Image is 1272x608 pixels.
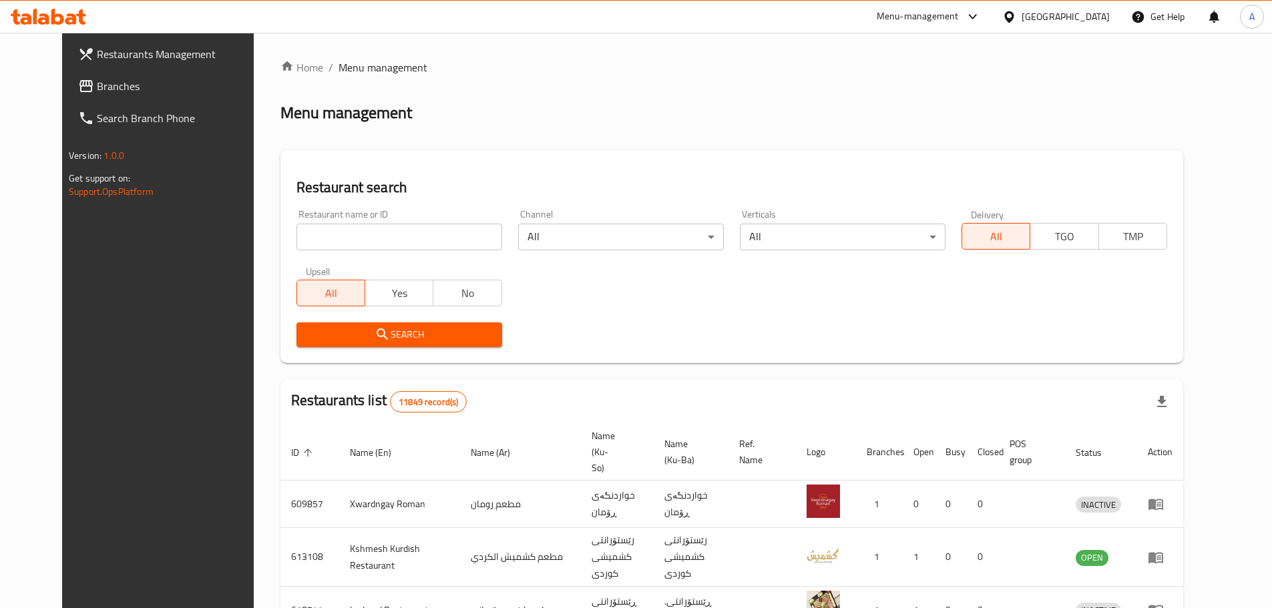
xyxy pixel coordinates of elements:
td: 1 [856,481,903,528]
div: Export file [1146,386,1178,418]
td: 0 [903,481,935,528]
button: All [962,223,1030,250]
a: Branches [67,70,274,102]
span: TMP [1104,227,1162,246]
span: 11849 record(s) [391,396,466,408]
td: 0 [935,528,967,587]
td: 609857 [280,481,339,528]
h2: Restaurant search [296,178,1167,198]
th: Logo [796,424,856,481]
span: No [439,284,496,303]
th: Branches [856,424,903,481]
span: Restaurants Management [97,46,264,62]
button: TGO [1030,223,1098,250]
span: Menu management [339,59,427,75]
td: مطعم كشميش الكردي [460,528,581,587]
span: Yes [371,284,428,303]
a: Home [280,59,323,75]
span: OPEN [1076,550,1108,565]
nav: breadcrumb [280,59,1183,75]
span: TGO [1036,227,1093,246]
span: Search [307,326,491,343]
li: / [329,59,333,75]
span: Search Branch Phone [97,110,264,126]
td: Xwardngay Roman [339,481,460,528]
td: رێستۆرانتی کشمیشى كوردى [654,528,728,587]
div: All [740,224,945,250]
th: Action [1137,424,1183,481]
span: Branches [97,78,264,94]
th: Closed [967,424,999,481]
button: All [296,280,365,306]
span: Name (En) [350,444,409,461]
td: خواردنگەی ڕۆمان [581,481,654,528]
span: Name (Ar) [471,444,527,461]
a: Support.OpsPlatform [69,183,154,200]
button: No [433,280,501,306]
span: All [302,284,360,303]
td: خواردنگەی ڕۆمان [654,481,728,528]
a: Search Branch Phone [67,102,274,134]
span: POS group [1010,436,1049,468]
h2: Restaurants list [291,390,467,412]
td: 1 [856,528,903,587]
td: 613108 [280,528,339,587]
span: Name (Ku-Ba) [664,436,712,468]
span: All [968,227,1025,246]
h2: Menu management [280,102,412,123]
td: 0 [967,528,999,587]
button: Yes [365,280,433,306]
label: Upsell [306,266,331,276]
span: Ref. Name [739,436,780,468]
div: Menu [1148,496,1173,512]
div: Menu-management [877,9,959,25]
img: Xwardngay Roman [807,485,840,518]
span: 1.0.0 [103,147,124,164]
span: Name (Ku-So) [592,428,638,476]
button: TMP [1098,223,1167,250]
div: Total records count [390,391,467,412]
th: Busy [935,424,967,481]
div: [GEOGRAPHIC_DATA] [1022,9,1110,24]
td: Kshmesh Kurdish Restaurant [339,528,460,587]
label: Delivery [971,210,1004,219]
div: All [518,224,724,250]
a: Restaurants Management [67,38,274,70]
span: ID [291,444,316,461]
td: 0 [967,481,999,528]
span: INACTIVE [1076,497,1121,513]
span: Version: [69,147,101,164]
span: A [1249,9,1255,24]
span: Status [1076,444,1119,461]
td: 1 [903,528,935,587]
td: رێستۆرانتی کشمیشى كوردى [581,528,654,587]
img: Kshmesh Kurdish Restaurant [807,538,840,571]
th: Open [903,424,935,481]
td: مطعم رومان [460,481,581,528]
span: Get support on: [69,170,130,187]
input: Search for restaurant name or ID.. [296,224,502,250]
div: Menu [1148,549,1173,565]
td: 0 [935,481,967,528]
button: Search [296,322,502,347]
div: INACTIVE [1076,497,1121,513]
